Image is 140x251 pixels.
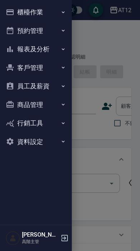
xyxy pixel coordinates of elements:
[22,231,59,238] h5: [PERSON_NAME]
[3,96,69,114] button: 商品管理
[3,40,69,59] button: 報表及分析
[3,3,69,22] button: 櫃檯作業
[3,133,69,151] button: 資料設定
[3,22,69,40] button: 預約管理
[6,231,20,245] img: Person
[22,238,59,245] p: 高階主管
[3,114,69,133] button: 行銷工具
[3,59,69,77] button: 客戶管理
[3,77,69,96] button: 員工及薪資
